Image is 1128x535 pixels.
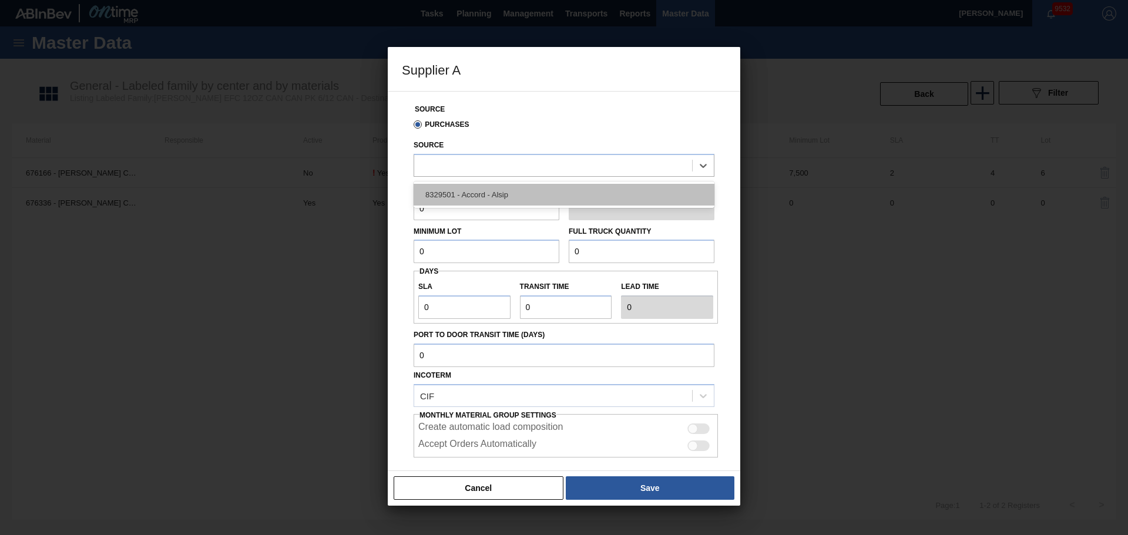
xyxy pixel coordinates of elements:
div: CIF [420,391,434,401]
div: This setting enables the automatic creation of load composition on the supplier side if the order... [414,419,718,436]
label: SLA [418,278,511,295]
button: Save [566,476,734,500]
label: Create automatic load composition [418,422,563,436]
label: Source [415,105,445,113]
label: Source [414,141,444,149]
span: Days [419,267,438,275]
button: Cancel [394,476,563,500]
label: Port to Door Transit Time (days) [414,327,714,344]
label: Incoterm [414,371,451,379]
label: Lead time [621,278,713,295]
label: Purchases [414,120,469,129]
div: This configuration enables automatic acceptance of the order on the supplier side [414,436,718,453]
label: Minimum Lot [414,227,461,235]
label: Rounding Unit [569,180,714,197]
h3: Supplier A [388,47,740,92]
label: Transit time [520,278,612,295]
label: Full Truck Quantity [569,227,651,235]
label: Accept Orders Automatically [418,439,536,453]
div: 8329501 - Accord - Alsip [414,184,714,206]
span: Monthly Material Group Settings [419,411,556,419]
